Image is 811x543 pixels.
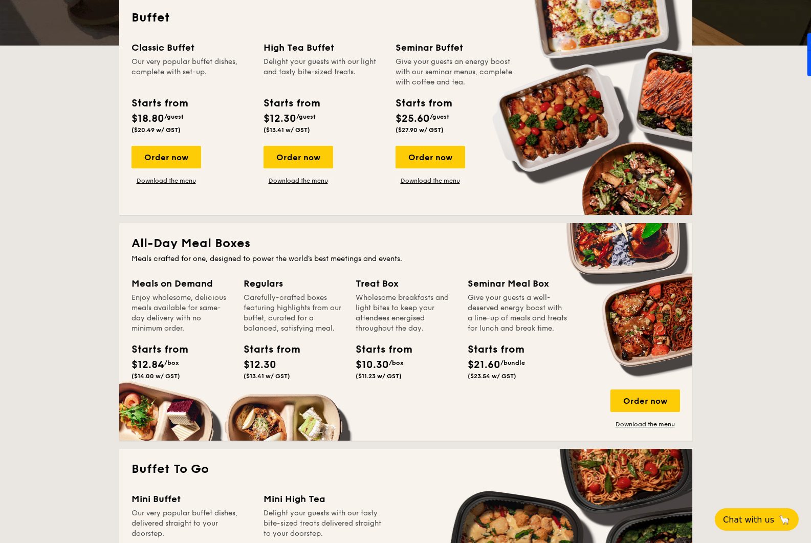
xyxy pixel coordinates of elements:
div: Mini High Tea [264,492,383,506]
div: Seminar Buffet [396,40,515,55]
div: Mini Buffet [131,492,251,506]
div: Treat Box [356,276,455,291]
span: $12.84 [131,359,164,371]
div: Delight your guests with our light and tasty bite-sized treats. [264,57,383,88]
div: Meals on Demand [131,276,231,291]
div: Starts from [468,342,514,357]
span: ($23.54 w/ GST) [468,373,516,380]
a: Download the menu [131,177,201,185]
div: Starts from [356,342,402,357]
span: ($13.41 w/ GST) [264,126,310,134]
div: Starts from [131,342,178,357]
button: Chat with us🦙 [715,508,799,531]
span: $10.30 [356,359,389,371]
span: ($11.23 w/ GST) [356,373,402,380]
span: /box [389,359,404,366]
div: Enjoy wholesome, delicious meals available for same-day delivery with no minimum order. [131,293,231,334]
div: Regulars [244,276,343,291]
span: $12.30 [244,359,276,371]
div: Starts from [244,342,290,357]
div: Our very popular buffet dishes, complete with set-up. [131,57,251,88]
h2: Buffet To Go [131,461,680,477]
div: Classic Buffet [131,40,251,55]
span: Chat with us [723,515,774,525]
span: ($13.41 w/ GST) [244,373,290,380]
div: Starts from [264,96,319,111]
a: Download the menu [396,177,465,185]
span: 🦙 [778,514,791,526]
div: Seminar Meal Box [468,276,567,291]
span: $21.60 [468,359,500,371]
span: /guest [296,113,316,120]
span: /guest [430,113,449,120]
div: Wholesome breakfasts and light bites to keep your attendees energised throughout the day. [356,293,455,334]
a: Download the menu [610,420,680,428]
div: Delight your guests with our tasty bite-sized treats delivered straight to your doorstep. [264,508,383,539]
span: /guest [164,113,184,120]
div: Carefully-crafted boxes featuring highlights from our buffet, curated for a balanced, satisfying ... [244,293,343,334]
div: Give your guests an energy boost with our seminar menus, complete with coffee and tea. [396,57,515,88]
div: Starts from [131,96,187,111]
span: /bundle [500,359,525,366]
div: Order now [396,146,465,168]
div: High Tea Buffet [264,40,383,55]
h2: Buffet [131,10,680,26]
div: Order now [610,389,680,412]
div: Our very popular buffet dishes, delivered straight to your doorstep. [131,508,251,539]
span: /box [164,359,179,366]
span: $18.80 [131,113,164,125]
span: $12.30 [264,113,296,125]
div: Meals crafted for one, designed to power the world's best meetings and events. [131,254,680,264]
span: ($27.90 w/ GST) [396,126,444,134]
span: $25.60 [396,113,430,125]
a: Download the menu [264,177,333,185]
div: Order now [264,146,333,168]
div: Give your guests a well-deserved energy boost with a line-up of meals and treats for lunch and br... [468,293,567,334]
span: ($14.00 w/ GST) [131,373,180,380]
h2: All-Day Meal Boxes [131,235,680,252]
span: ($20.49 w/ GST) [131,126,181,134]
div: Starts from [396,96,451,111]
div: Order now [131,146,201,168]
